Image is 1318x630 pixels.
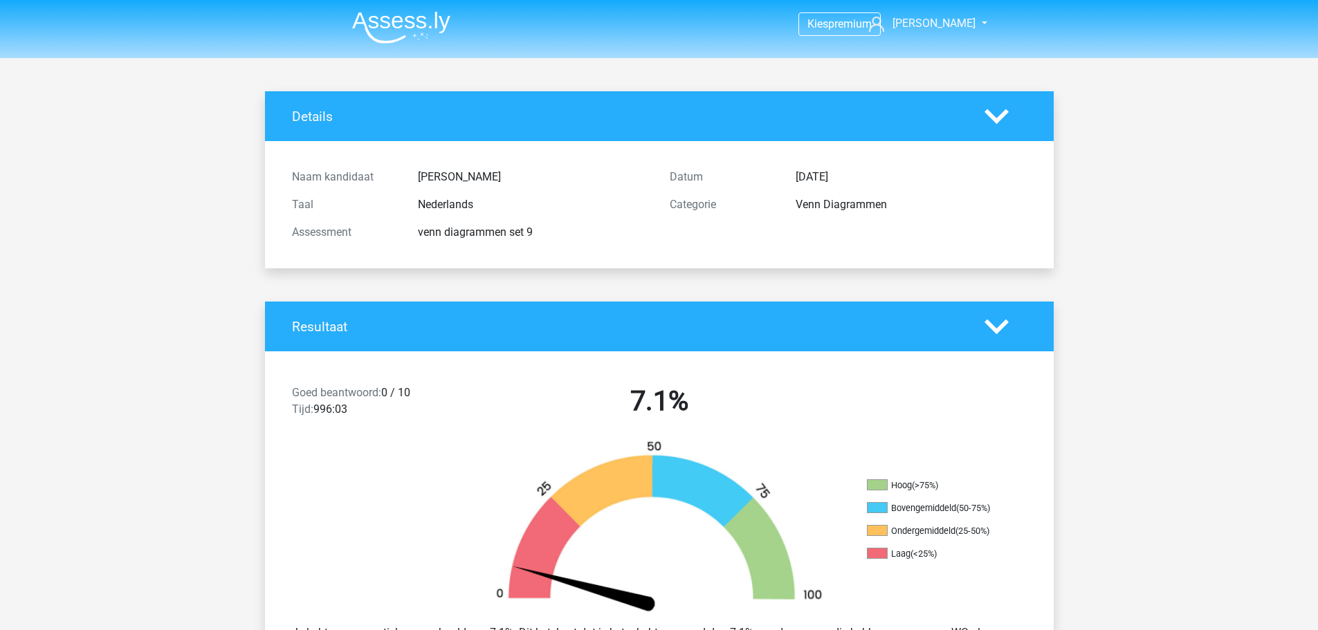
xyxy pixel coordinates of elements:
h4: Details [292,109,964,124]
div: Assessment [282,224,408,241]
div: [DATE] [785,169,1037,185]
div: (<25%) [910,548,937,559]
div: Taal [282,196,408,213]
div: (50-75%) [956,503,990,513]
img: Assessly [352,11,450,44]
a: Kiespremium [799,15,880,33]
span: premium [828,17,872,30]
span: [PERSON_NAME] [893,17,976,30]
div: Naam kandidaat [282,169,408,185]
div: Venn Diagrammen [785,196,1037,213]
a: [PERSON_NAME] [863,15,977,32]
div: venn diagrammen set 9 [408,224,659,241]
span: Goed beantwoord: [292,386,381,399]
div: Nederlands [408,196,659,213]
span: Kies [807,17,828,30]
div: [PERSON_NAME] [408,169,659,185]
div: 0 / 10 996:03 [282,385,470,423]
li: Hoog [867,479,1005,492]
img: 7.1507af49f25e.png [473,440,846,613]
div: (25-50%) [955,526,989,536]
div: Categorie [659,196,785,213]
li: Bovengemiddeld [867,502,1005,515]
div: Datum [659,169,785,185]
h4: Resultaat [292,319,964,335]
li: Laag [867,548,1005,560]
span: Tijd: [292,402,313,416]
h2: 7.1% [481,385,838,418]
div: (>75%) [912,480,938,490]
li: Ondergemiddeld [867,525,1005,537]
